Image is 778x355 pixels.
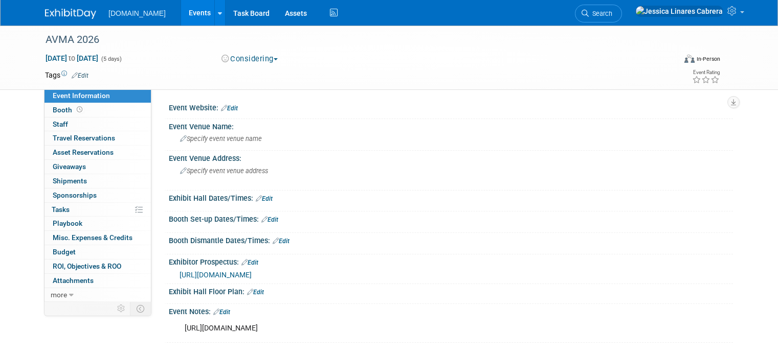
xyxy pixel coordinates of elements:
[45,54,99,63] span: [DATE] [DATE]
[53,177,87,185] span: Shipments
[53,91,110,100] span: Event Information
[273,238,290,245] a: Edit
[218,54,282,64] button: Considering
[241,259,258,266] a: Edit
[113,302,130,315] td: Personalize Event Tab Strip
[177,318,624,339] div: [URL][DOMAIN_NAME]
[53,106,84,114] span: Booth
[221,105,238,112] a: Edit
[684,55,695,63] img: Format-Inperson.png
[53,248,76,256] span: Budget
[130,302,151,315] td: Toggle Event Tabs
[169,119,733,132] div: Event Venue Name:
[635,6,723,17] img: Jessica Linares Cabrera
[45,274,151,288] a: Attachments
[45,146,151,159] a: Asset Reservations
[45,131,151,145] a: Travel Reservations
[53,162,86,171] span: Giveaways
[169,304,733,317] div: Event Notes:
[45,174,151,188] a: Shipments
[620,53,720,68] div: Event Format
[45,259,151,273] a: ROI, Objectives & ROO
[169,100,733,113] div: Event Website:
[45,9,96,19] img: ExhibitDay
[53,120,68,128] span: Staff
[45,245,151,259] a: Budget
[256,195,273,202] a: Edit
[100,56,122,62] span: (5 days)
[45,160,151,174] a: Giveaways
[45,117,151,131] a: Staff
[51,291,67,299] span: more
[45,188,151,202] a: Sponsorships
[45,89,151,103] a: Event Information
[53,191,97,199] span: Sponsorships
[169,233,733,246] div: Booth Dismantle Dates/Times:
[108,9,166,17] span: [DOMAIN_NAME]
[261,216,278,223] a: Edit
[45,70,88,80] td: Tags
[45,103,151,117] a: Booth
[53,219,82,227] span: Playbook
[45,231,151,245] a: Misc. Expenses & Credits
[53,262,121,270] span: ROI, Objectives & ROO
[696,55,720,63] div: In-Person
[53,233,132,242] span: Misc. Expenses & Credits
[169,151,733,163] div: Event Venue Address:
[180,271,252,279] a: [URL][DOMAIN_NAME]
[75,106,84,113] span: Booth not reserved yet
[169,284,733,297] div: Exhibit Hall Floor Plan:
[213,309,230,316] a: Edit
[692,70,720,75] div: Event Rating
[53,276,94,285] span: Attachments
[575,5,622,22] a: Search
[45,203,151,217] a: Tasks
[53,148,114,156] span: Asset Reservations
[42,31,663,49] div: AVMA 2026
[72,72,88,79] a: Edit
[169,254,733,268] div: Exhibitor Prospectus:
[169,191,733,204] div: Exhibit Hall Dates/Times:
[45,217,151,230] a: Playbook
[180,167,268,175] span: Specify event venue address
[180,135,262,143] span: Specify event venue name
[67,54,77,62] span: to
[247,289,264,296] a: Edit
[45,288,151,302] a: more
[52,205,70,214] span: Tasks
[589,10,612,17] span: Search
[169,211,733,225] div: Booth Set-up Dates/Times:
[53,134,115,142] span: Travel Reservations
